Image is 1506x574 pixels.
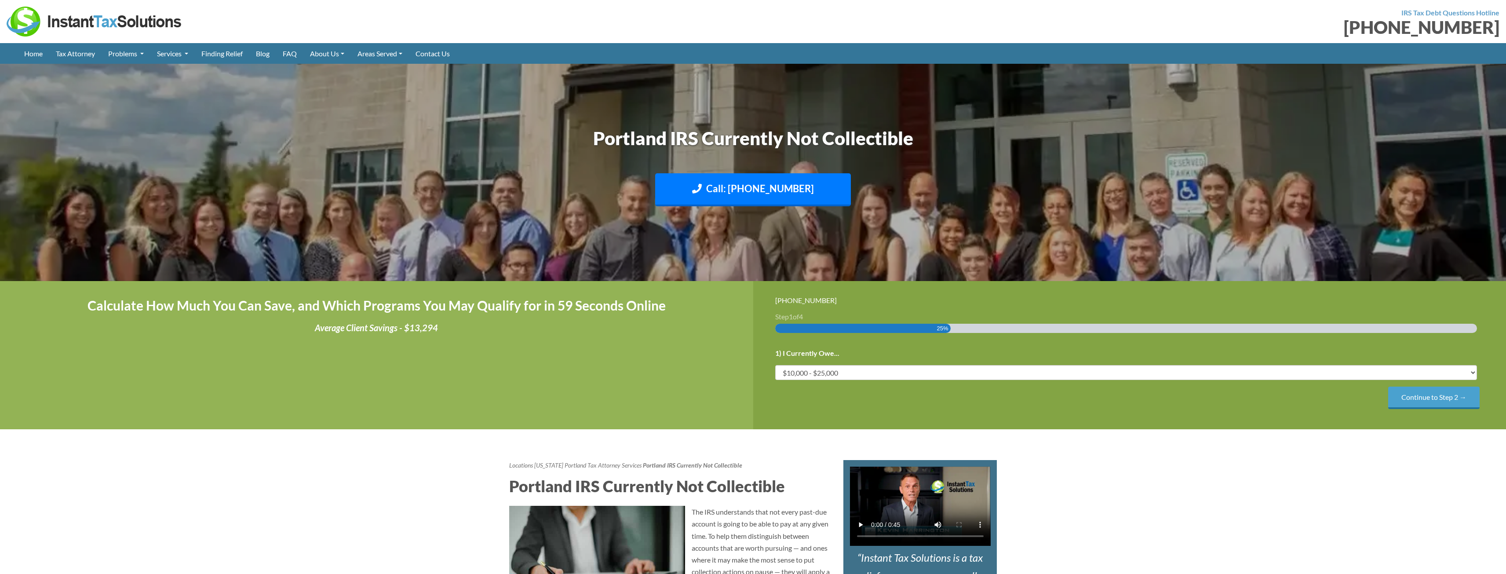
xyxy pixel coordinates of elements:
strong: IRS Tax Debt Questions Hotline [1401,8,1499,17]
a: Problems [102,43,150,64]
i: Average Client Savings - $13,294 [315,322,438,333]
a: Finding Relief [195,43,249,64]
span: 25% [937,324,948,333]
a: [US_STATE] [534,461,563,469]
span: 1 [789,312,793,321]
img: Instant Tax Solutions Logo [7,7,182,37]
a: Services [150,43,195,64]
a: Instant Tax Solutions Logo [7,16,182,25]
h2: Portland IRS Currently Not Collectible [509,475,830,497]
a: About Us [303,43,351,64]
a: Portland Tax Attorney [565,461,620,469]
span: 4 [799,312,803,321]
a: Locations [509,461,533,469]
a: FAQ [276,43,303,64]
a: Call: [PHONE_NUMBER] [655,173,851,206]
a: Contact Us [409,43,456,64]
div: [PHONE_NUMBER] [775,294,1484,306]
strong: Portland IRS Currently Not Collectible [643,461,742,469]
label: 1) I Currently Owe... [775,349,839,358]
input: Continue to Step 2 → [1388,387,1480,409]
h3: Step of [775,313,1484,320]
a: Home [18,43,49,64]
a: Blog [249,43,276,64]
a: Tax Attorney [49,43,102,64]
h4: Calculate How Much You Can Save, and Which Programs You May Qualify for in 59 Seconds Online [22,294,731,317]
div: [PHONE_NUMBER] [760,18,1500,36]
a: Services [622,461,642,469]
a: Areas Served [351,43,409,64]
h1: Portland IRS Currently Not Collectible [509,125,997,151]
